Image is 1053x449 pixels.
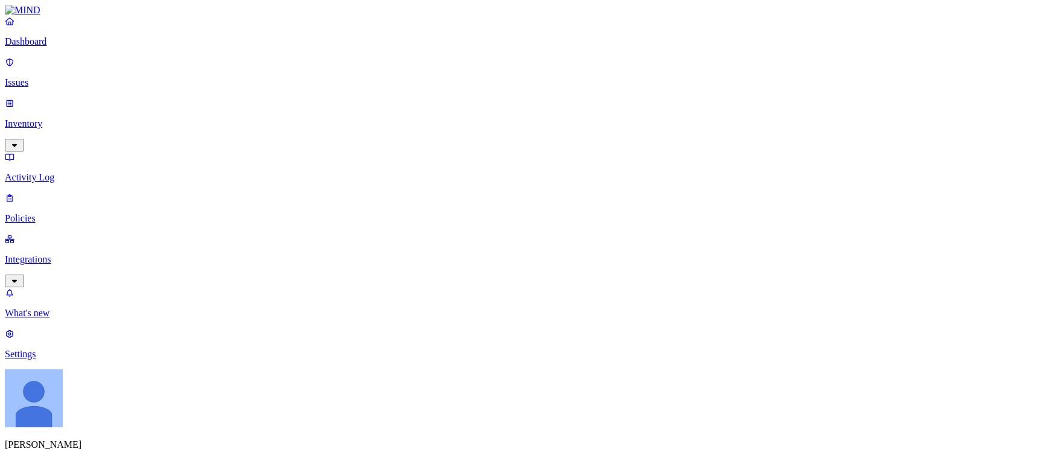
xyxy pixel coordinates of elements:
[5,5,40,16] img: MIND
[5,369,63,427] img: Ignacio Rodriguez Paez
[5,287,1048,319] a: What's new
[5,57,1048,88] a: Issues
[5,16,1048,47] a: Dashboard
[5,234,1048,285] a: Integrations
[5,5,1048,16] a: MIND
[5,254,1048,265] p: Integrations
[5,118,1048,129] p: Inventory
[5,308,1048,319] p: What's new
[5,193,1048,224] a: Policies
[5,213,1048,224] p: Policies
[5,151,1048,183] a: Activity Log
[5,328,1048,360] a: Settings
[5,36,1048,47] p: Dashboard
[5,77,1048,88] p: Issues
[5,98,1048,150] a: Inventory
[5,349,1048,360] p: Settings
[5,172,1048,183] p: Activity Log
